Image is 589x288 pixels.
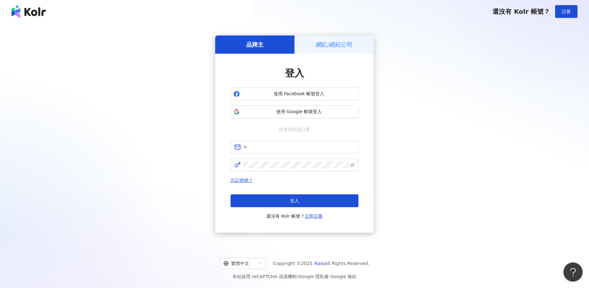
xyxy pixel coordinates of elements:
[290,198,299,203] span: 登入
[231,194,358,207] button: 登入
[555,5,577,18] button: 註冊
[297,274,298,279] span: |
[314,261,325,266] a: iKala
[266,212,323,220] span: 還沒有 Kolr 帳號？
[285,67,304,79] span: 登入
[316,41,353,49] h5: 網紅/經紀公司
[224,258,256,269] div: 繁體中文
[563,262,583,282] iframe: Help Scout Beacon - Open
[12,5,46,18] img: logo
[242,91,356,97] span: 使用 Facebook 帳號登入
[242,109,356,115] span: 使用 Google 帳號登入
[231,88,358,100] button: 使用 Facebook 帳號登入
[273,260,370,267] span: Copyright © 2025 All Rights Reserved.
[298,274,329,279] a: Google 隱私權
[492,8,550,15] span: 還沒有 Kolr 帳號？
[231,178,253,183] a: 忘記密碼？
[330,274,357,279] a: Google 條款
[246,41,263,49] h5: 品牌主
[350,163,355,167] span: eye-invisible
[231,105,358,118] button: 使用 Google 帳號登入
[562,9,571,14] span: 註冊
[305,214,323,219] a: 立即註冊
[274,126,315,133] span: 或使用信箱註冊
[329,274,330,279] span: |
[232,273,356,280] span: 本站採用 reCAPTCHA 保護機制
